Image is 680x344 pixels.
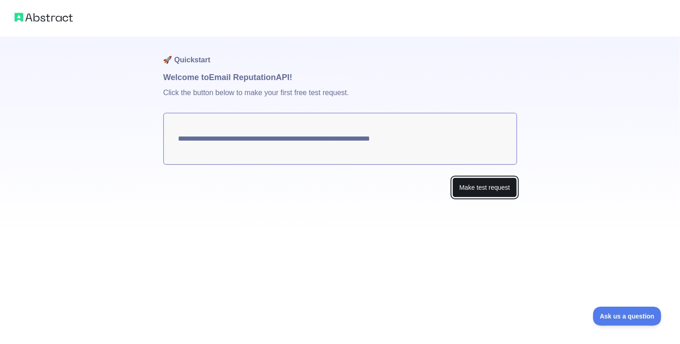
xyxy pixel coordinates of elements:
[163,36,517,71] h1: 🚀 Quickstart
[163,71,517,84] h1: Welcome to Email Reputation API!
[452,177,517,198] button: Make test request
[15,11,73,24] img: Abstract logo
[163,84,517,113] p: Click the button below to make your first free test request.
[593,307,662,326] iframe: Toggle Customer Support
